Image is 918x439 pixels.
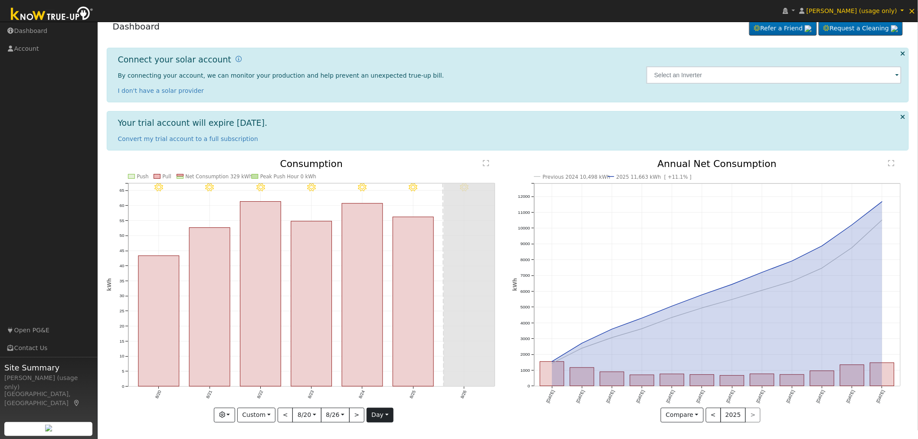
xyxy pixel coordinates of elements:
[342,203,383,387] rect: onclick=""
[575,390,585,404] text: [DATE]
[119,218,125,223] text: 55
[786,390,796,404] text: [DATE]
[805,25,812,32] img: retrieve
[459,390,467,400] text: 8/26
[600,372,624,387] rect: onclick=""
[518,210,530,215] text: 11000
[891,25,898,32] img: retrieve
[393,217,433,387] rect: onclick=""
[636,390,646,404] text: [DATE]
[512,278,518,292] text: kWh
[726,390,736,404] text: [DATE]
[119,278,125,283] text: 35
[483,160,489,167] text: 
[610,336,614,340] circle: onclick=""
[518,226,530,230] text: 10000
[666,390,675,404] text: [DATE]
[810,371,834,386] rect: onclick=""
[119,249,125,253] text: 45
[118,118,268,128] h1: Your trial account will expire [DATE].
[291,221,332,387] rect: onclick=""
[521,289,531,294] text: 6000
[122,384,125,389] text: 0
[840,365,864,386] rect: onclick=""
[551,362,554,365] circle: onclick=""
[881,200,884,203] circle: onclick=""
[640,317,644,320] circle: onclick=""
[761,289,764,292] circle: onclick=""
[908,6,916,16] span: ×
[610,328,614,331] circle: onclick=""
[528,384,530,389] text: 0
[113,21,160,32] a: Dashboard
[358,183,366,192] i: 8/24 - Clear
[307,390,315,400] text: 8/23
[661,408,704,423] button: Compare
[138,256,179,387] rect: onclick=""
[237,408,276,423] button: Custom
[154,183,163,192] i: 8/20 - Clear
[137,174,148,180] text: Push
[154,390,162,400] text: 8/20
[367,408,393,423] button: day
[820,244,824,248] circle: onclick=""
[73,400,81,406] a: Map
[790,280,794,283] circle: onclick=""
[646,66,902,84] input: Select an Inverter
[616,174,692,180] text: 2025 11,663 kWh [ +11.1% ]
[690,375,714,386] rect: onclick=""
[278,408,293,423] button: <
[7,5,98,24] img: Know True-Up
[807,7,897,14] span: [PERSON_NAME] (usage only)
[119,324,125,328] text: 20
[543,174,610,180] text: Previous 2024 10,498 kWh
[658,158,777,169] text: Annual Net Consumption
[731,283,734,286] circle: onclick=""
[521,352,531,357] text: 2000
[660,374,684,386] rect: onclick=""
[358,390,366,400] text: 8/24
[731,298,734,301] circle: onclick=""
[819,21,903,36] a: Request a Cleaning
[118,55,231,65] h1: Connect your solar account
[888,160,895,167] text: 
[307,183,315,192] i: 8/23 - Clear
[706,408,721,423] button: <
[260,174,316,180] text: Peak Push Hour 0 kWh
[640,327,644,331] circle: onclick=""
[695,390,705,404] text: [DATE]
[521,257,531,262] text: 8000
[240,202,281,387] rect: onclick=""
[720,376,744,386] rect: onclick=""
[185,174,252,180] text: Net Consumption 329 kWh
[4,390,93,408] div: [GEOGRAPHIC_DATA], [GEOGRAPHIC_DATA]
[118,135,258,142] a: Convert my trial account to a full subscription
[749,21,817,36] a: Refer a Friend
[780,375,804,386] rect: onclick=""
[606,390,616,404] text: [DATE]
[256,390,264,400] text: 8/22
[518,194,530,199] text: 12000
[119,188,125,193] text: 65
[521,368,531,373] text: 1000
[349,408,364,423] button: >
[820,266,824,270] circle: onclick=""
[521,337,531,341] text: 3000
[846,390,856,404] text: [DATE]
[580,347,584,350] circle: onclick=""
[321,408,350,423] button: 8/26
[816,390,826,404] text: [DATE]
[205,183,213,192] i: 8/21 - Clear
[118,72,444,79] span: By connecting your account, we can monitor your production and help prevent an unexpected true-up...
[280,158,342,169] text: Consumption
[551,360,554,364] circle: onclick=""
[881,219,884,222] circle: onclick=""
[45,425,52,432] img: retrieve
[106,278,112,291] text: kWh
[4,373,93,392] div: [PERSON_NAME] (usage only)
[409,183,417,192] i: 8/25 - Clear
[521,321,531,325] text: 4000
[521,305,531,310] text: 5000
[580,342,584,345] circle: onclick=""
[409,390,416,400] text: 8/25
